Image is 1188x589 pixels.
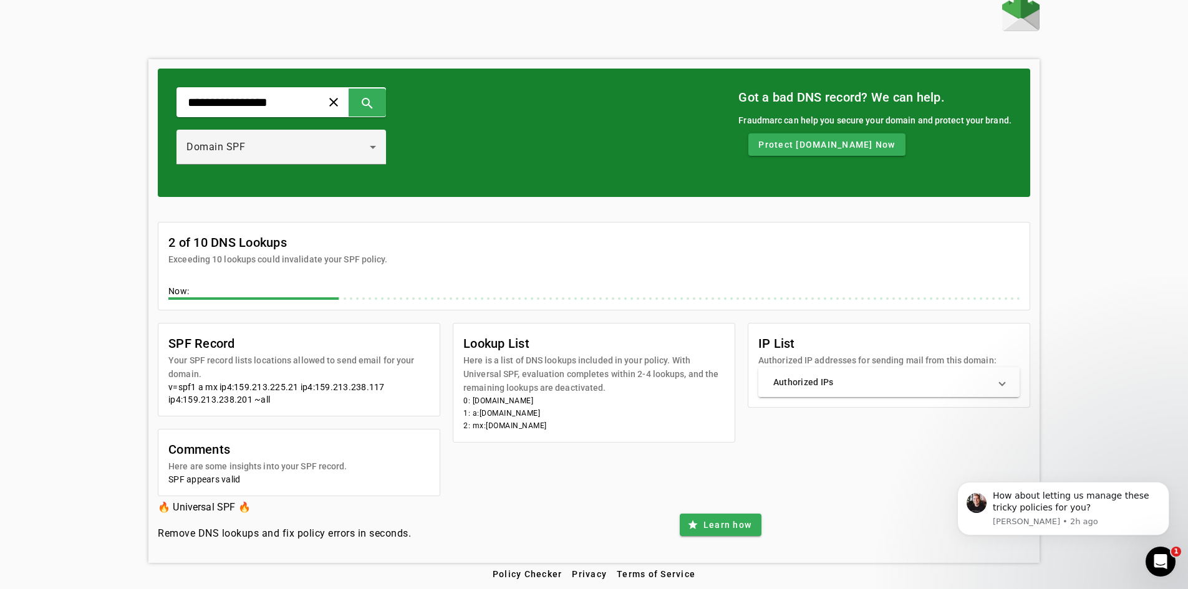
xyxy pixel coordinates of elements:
mat-card-subtitle: Here is a list of DNS lookups included in your policy. With Universal SPF, evaluation completes w... [463,353,725,395]
mat-card-title: SPF Record [168,333,430,353]
div: SPF appears valid [168,473,430,486]
span: Terms of Service [617,569,695,579]
button: Protect [DOMAIN_NAME] Now [748,133,905,156]
mat-card-subtitle: Your SPF record lists locations allowed to send email for your domain. [168,353,430,381]
mat-card-title: Lookup List [463,333,725,353]
span: Privacy [572,569,607,579]
h4: Remove DNS lookups and fix policy errors in seconds. [158,526,411,541]
iframe: Intercom notifications message [939,466,1188,583]
mat-card-title: IP List [758,333,997,353]
li: 2: mx:[DOMAIN_NAME] [463,419,725,432]
mat-card-title: Comments [168,439,347,459]
button: Learn how [680,514,761,536]
button: Policy Checker [488,563,567,585]
mat-expansion-panel-header: Authorized IPs [758,367,1020,397]
span: 1 [1171,547,1181,557]
mat-panel-title: Authorized IPs [773,376,990,388]
li: 1: a:[DOMAIN_NAME] [463,407,725,419]
li: 0: [DOMAIN_NAME] [463,395,725,407]
span: Policy Checker [493,569,563,579]
mat-card-subtitle: Authorized IP addresses for sending mail from this domain: [758,353,997,367]
button: Privacy [567,563,612,585]
div: v=spf1 a mx ip4:159.213.225.21 ip4:159.213.238.117 ip4:159.213.238.201 ~all [168,381,430,406]
mat-card-title: 2 of 10 DNS Lookups [168,232,387,252]
button: Terms of Service [612,563,700,585]
span: Domain SPF [186,141,245,153]
span: Learn how [703,519,751,531]
div: Fraudmarc can help you secure your domain and protect your brand. [738,113,1012,127]
mat-card-subtitle: Here are some insights into your SPF record. [168,459,347,473]
span: Protect [DOMAIN_NAME] Now [758,138,895,151]
mat-card-subtitle: Exceeding 10 lookups could invalidate your SPF policy. [168,252,387,266]
iframe: Intercom live chat [1146,547,1176,577]
mat-card-title: Got a bad DNS record? We can help. [738,87,1012,107]
h3: 🔥 Universal SPF 🔥 [158,499,411,516]
div: Now: [168,285,1020,300]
